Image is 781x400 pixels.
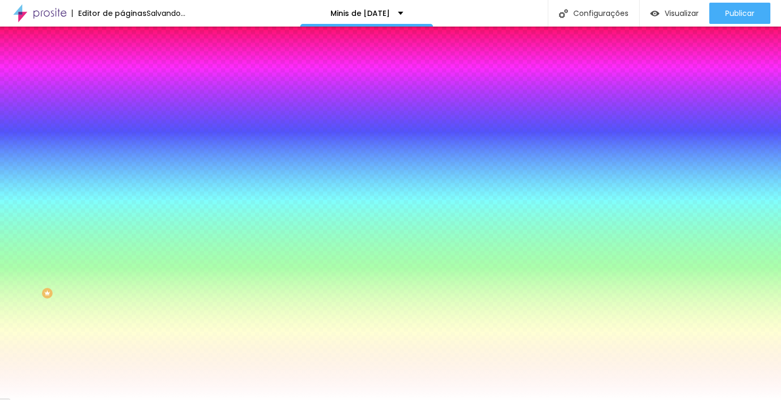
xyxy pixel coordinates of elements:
div: Editor de páginas [72,10,147,17]
button: Publicar [709,3,770,24]
button: Visualizar [640,3,709,24]
span: Visualizar [665,9,699,18]
img: view-1.svg [650,9,659,18]
span: Publicar [725,9,754,18]
div: Salvando... [147,10,185,17]
p: Minis de [DATE] [330,10,390,17]
img: Icone [559,9,568,18]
